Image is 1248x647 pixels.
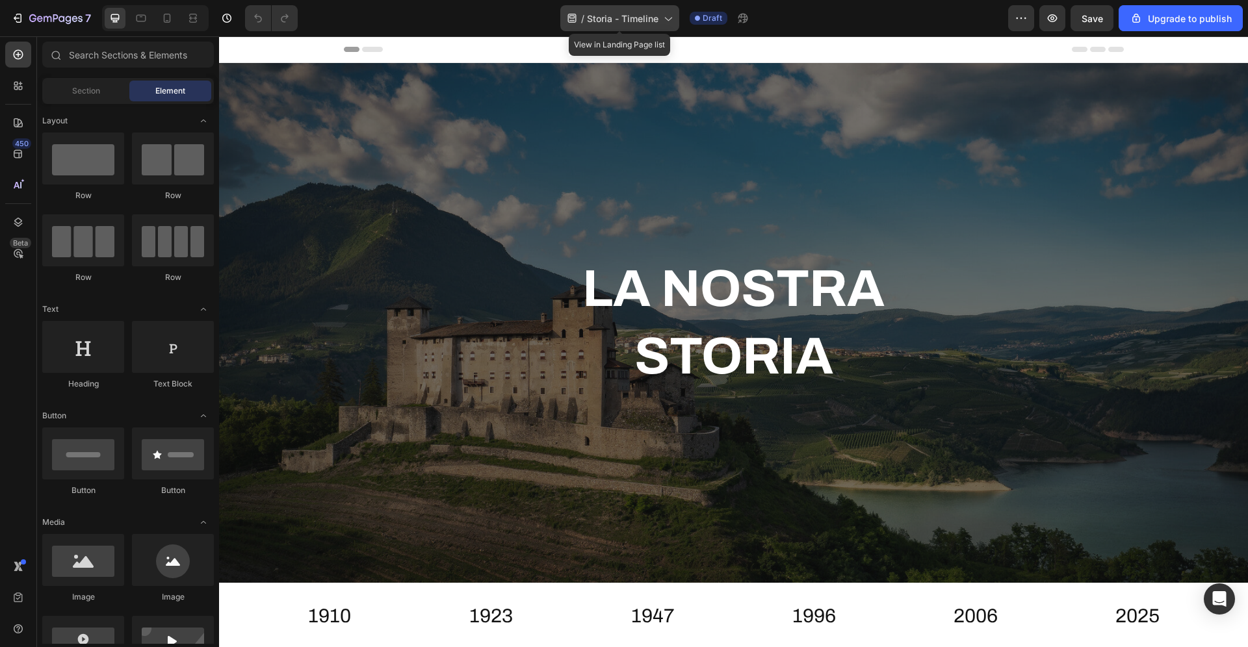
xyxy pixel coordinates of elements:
[132,591,214,603] div: Image
[1082,13,1103,24] span: Save
[1119,5,1243,31] button: Upgrade to publish
[42,591,124,603] div: Image
[703,12,722,24] span: Draft
[356,566,512,594] h2: 1947
[1204,583,1235,615] div: Open Intercom Messenger
[42,485,124,496] div: Button
[12,138,31,149] div: 450
[193,405,214,426] span: Toggle open
[219,36,1248,647] iframe: Design area
[193,299,214,320] span: Toggle open
[132,190,214,201] div: Row
[517,566,674,594] h2: 1996
[42,272,124,283] div: Row
[193,512,214,533] span: Toggle open
[42,378,124,390] div: Heading
[679,566,835,594] h2: 2006
[42,115,68,127] span: Layout
[193,110,214,131] span: Toggle open
[587,12,658,25] span: Storia - Timeline
[245,5,298,31] div: Undo/Redo
[581,12,584,25] span: /
[132,272,214,283] div: Row
[42,303,58,315] span: Text
[155,85,185,97] span: Element
[132,485,214,496] div: Button
[42,42,214,68] input: Search Sections & Elements
[10,238,31,248] div: Beta
[5,5,97,31] button: 7
[42,516,65,528] span: Media
[42,190,124,201] div: Row
[42,410,66,422] span: Button
[72,85,100,97] span: Section
[1071,5,1113,31] button: Save
[840,566,997,594] h2: 2025
[132,378,214,390] div: Text Block
[85,10,91,26] p: 7
[1130,12,1232,25] div: Upgrade to publish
